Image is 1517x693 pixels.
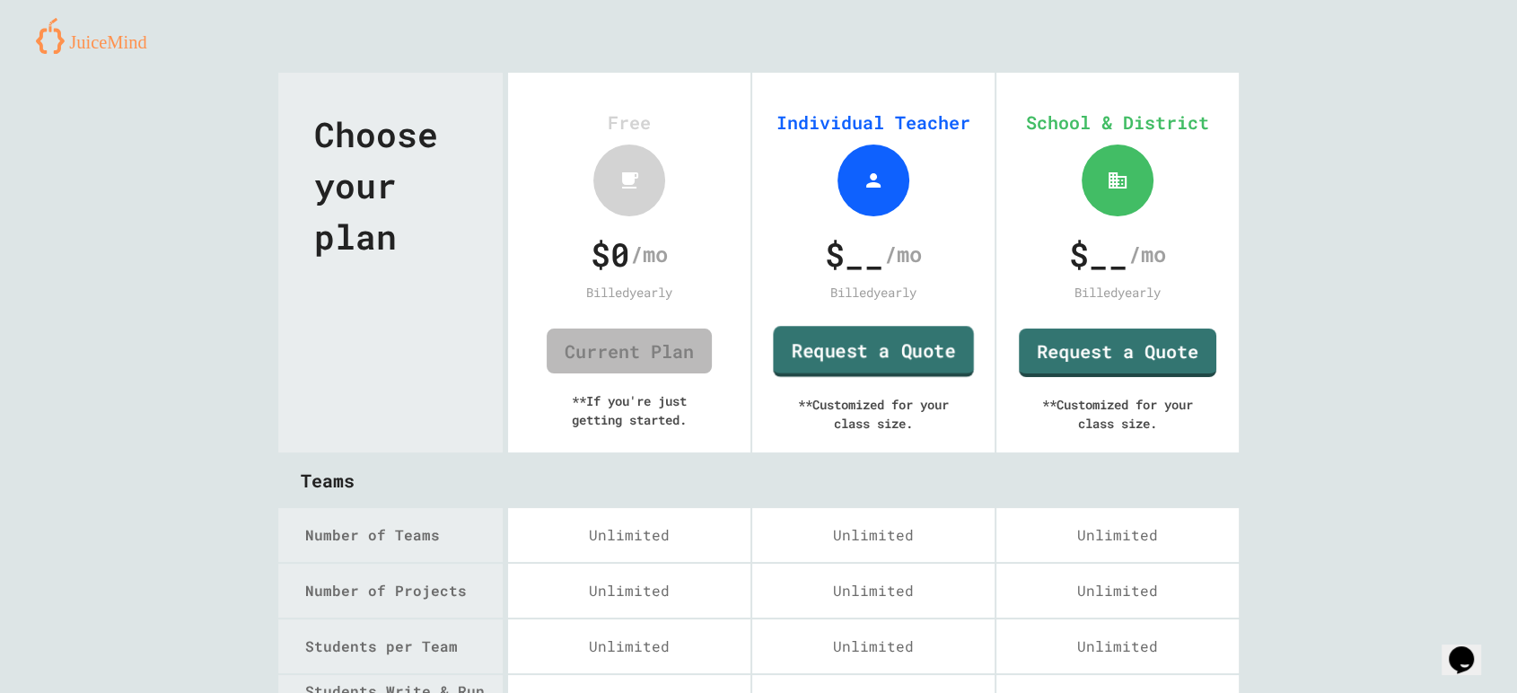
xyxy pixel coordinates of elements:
div: Individual Teacher [770,109,977,136]
div: /mo [775,230,972,278]
div: Number of Projects [305,580,503,601]
div: /mo [1019,230,1216,278]
div: Unlimited [996,619,1239,673]
div: Unlimited [752,619,995,673]
div: Teams [278,453,1240,507]
iframe: chat widget [1442,621,1499,675]
div: Billed yearly [526,283,732,302]
div: Unlimited [752,564,995,618]
div: Unlimited [752,508,995,562]
span: $ 0 [591,230,630,278]
img: logo-orange.svg [36,18,161,54]
a: Request a Quote [1019,329,1216,377]
span: $ __ [825,230,884,278]
span: $ __ [1069,230,1128,278]
div: ** Customized for your class size. [1014,377,1221,451]
div: Unlimited [996,564,1239,618]
a: Current Plan [547,329,712,373]
div: Unlimited [508,619,750,673]
div: Unlimited [996,508,1239,562]
div: /mo [531,230,728,278]
a: Request a Quote [773,326,973,377]
div: Choose your plan [278,73,503,452]
div: Billed yearly [1014,283,1221,302]
div: Unlimited [508,508,750,562]
div: Unlimited [508,564,750,618]
div: ** Customized for your class size. [770,377,977,451]
div: Free [526,109,732,136]
div: Number of Teams [305,524,503,546]
div: School & District [1014,109,1221,136]
div: Students per Team [305,636,503,657]
div: ** If you're just getting started. [526,373,732,447]
div: Billed yearly [770,283,977,302]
